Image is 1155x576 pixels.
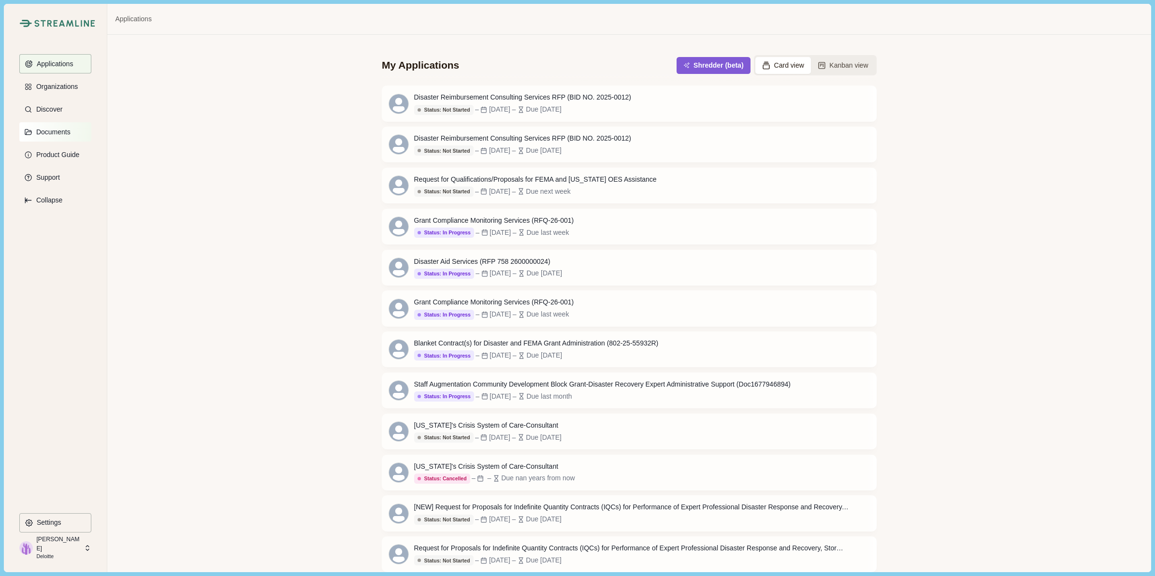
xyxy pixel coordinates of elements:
[475,514,479,524] div: –
[489,145,510,156] div: [DATE]
[490,228,511,238] div: [DATE]
[414,461,575,472] div: [US_STATE]'s Crisis System of Care-Consultant
[414,338,659,348] div: Blanket Contract(s) for Disaster and FEMA Grant Administration (802-25-55932R)
[19,19,31,27] img: Streamline Climate Logo
[418,434,470,441] div: Status: Not Started
[33,173,60,182] p: Support
[501,473,575,483] div: Due nan years from now
[33,128,71,136] p: Documents
[418,107,470,113] div: Status: Not Started
[389,258,408,277] svg: avatar
[526,268,562,278] div: Due [DATE]
[19,513,91,533] button: Settings
[811,57,875,74] button: Kanban view
[389,217,408,236] svg: avatar
[414,269,474,279] button: Status: In Progress
[414,543,849,553] div: Request for Proposals for Indefinite Quantity Contracts (IQCs) for Performance of Expert Professi...
[418,517,470,523] div: Status: Not Started
[475,145,479,156] div: –
[512,187,516,197] div: –
[418,271,471,277] div: Status: In Progress
[513,309,517,319] div: –
[36,535,81,553] p: [PERSON_NAME]
[382,58,459,72] div: My Applications
[476,268,479,278] div: –
[389,545,408,564] svg: avatar
[414,174,657,185] div: Request for Qualifications/Proposals for FEMA and [US_STATE] OES Assistance
[490,309,511,319] div: [DATE]
[382,250,877,286] a: Disaster Aid Services (RFP 758 2600000024)Status: In Progress–[DATE]–Due [DATE]
[382,331,877,367] a: Blanket Contract(s) for Disaster and FEMA Grant Administration (802-25-55932R)Status: In Progress...
[19,77,91,96] button: Organizations
[19,190,91,210] button: Expand
[490,268,511,278] div: [DATE]
[382,455,877,490] a: [US_STATE]'s Crisis System of Care-ConsultantStatus: Cancelled––Due nan years from now
[526,187,571,197] div: Due next week
[526,145,562,156] div: Due [DATE]
[414,133,631,144] div: Disaster Reimbursement Consulting Services RFP (BID NO. 2025-0012)
[512,514,516,524] div: –
[526,555,562,565] div: Due [DATE]
[33,105,62,114] p: Discover
[33,518,61,527] p: Settings
[418,148,470,154] div: Status: Not Started
[19,122,91,142] button: Documents
[513,391,517,402] div: –
[115,14,152,24] a: Applications
[414,555,474,565] button: Status: Not Started
[382,290,877,326] a: Grant Compliance Monitoring Services (RFQ-26-001)Status: In Progress–[DATE]–Due last week
[476,309,479,319] div: –
[389,422,408,441] svg: avatar
[475,187,479,197] div: –
[414,350,474,360] button: Status: In Progress
[489,514,510,524] div: [DATE]
[418,393,471,400] div: Status: In Progress
[382,495,877,531] a: [NEW] Request for Proposals for Indefinite Quantity Contracts (IQCs) for Performance of Expert Pr...
[418,475,467,482] div: Status: Cancelled
[472,473,476,483] div: –
[418,558,470,564] div: Status: Not Started
[389,381,408,400] svg: avatar
[34,20,95,27] img: Streamline Climate Logo
[414,297,574,307] div: Grant Compliance Monitoring Services (RFQ-26-001)
[414,379,791,389] div: Staff Augmentation Community Development Block Grant-Disaster Recovery Expert Administrative Supp...
[389,299,408,318] svg: avatar
[475,104,479,115] div: –
[475,555,479,565] div: –
[414,105,474,115] button: Status: Not Started
[476,228,479,238] div: –
[418,312,471,318] div: Status: In Progress
[382,86,877,121] a: Disaster Reimbursement Consulting Services RFP (BID NO. 2025-0012)Status: Not Started–[DATE]–Due ...
[19,54,91,73] button: Applications
[19,168,91,187] button: Support
[33,60,73,68] p: Applications
[414,391,474,402] button: Status: In Progress
[490,350,511,360] div: [DATE]
[526,228,569,238] div: Due last week
[526,104,562,115] div: Due [DATE]
[414,420,562,431] div: [US_STATE]'s Crisis System of Care-Consultant
[476,391,479,402] div: –
[19,100,91,119] button: Discover
[414,310,474,320] button: Status: In Progress
[33,83,78,91] p: Organizations
[526,391,572,402] div: Due last month
[512,145,516,156] div: –
[33,196,62,204] p: Collapse
[382,127,877,162] a: Disaster Reimbursement Consulting Services RFP (BID NO. 2025-0012)Status: Not Started–[DATE]–Due ...
[19,145,91,164] button: Product Guide
[513,268,517,278] div: –
[489,187,510,197] div: [DATE]
[476,350,479,360] div: –
[414,145,474,156] button: Status: Not Started
[389,340,408,359] svg: avatar
[489,555,510,565] div: [DATE]
[414,515,474,525] button: Status: Not Started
